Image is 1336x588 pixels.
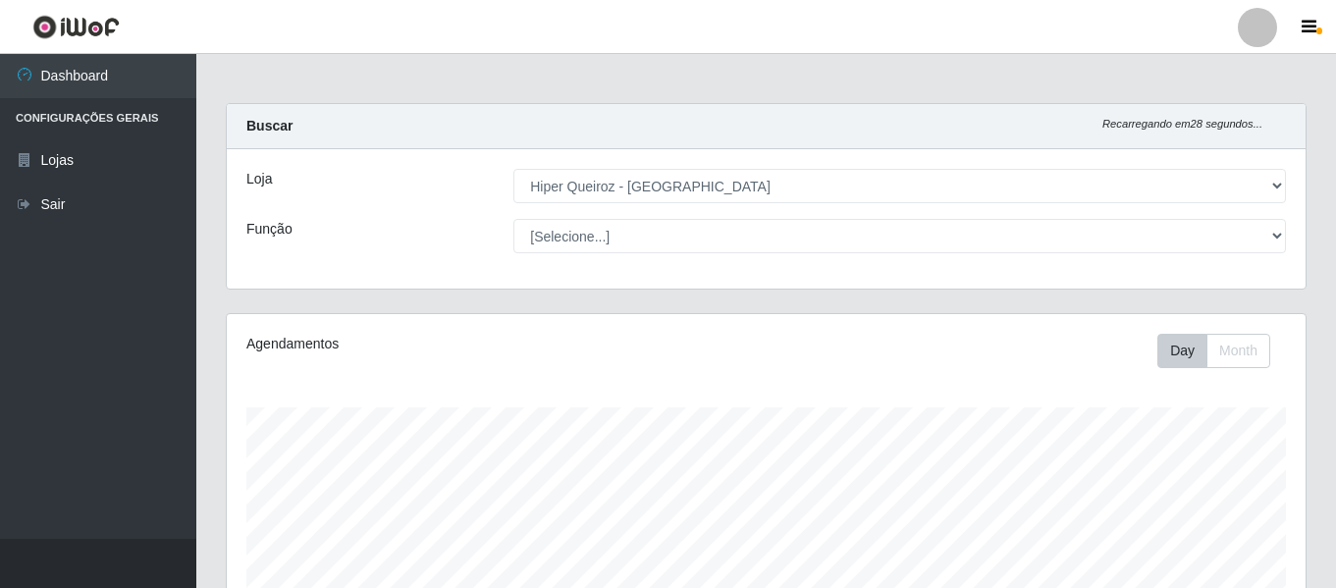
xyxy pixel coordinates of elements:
[1102,118,1262,130] i: Recarregando em 28 segundos...
[32,15,120,39] img: CoreUI Logo
[1157,334,1207,368] button: Day
[246,219,293,240] label: Função
[246,169,272,189] label: Loja
[1206,334,1270,368] button: Month
[246,334,663,354] div: Agendamentos
[1157,334,1286,368] div: Toolbar with button groups
[246,118,293,134] strong: Buscar
[1157,334,1270,368] div: First group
